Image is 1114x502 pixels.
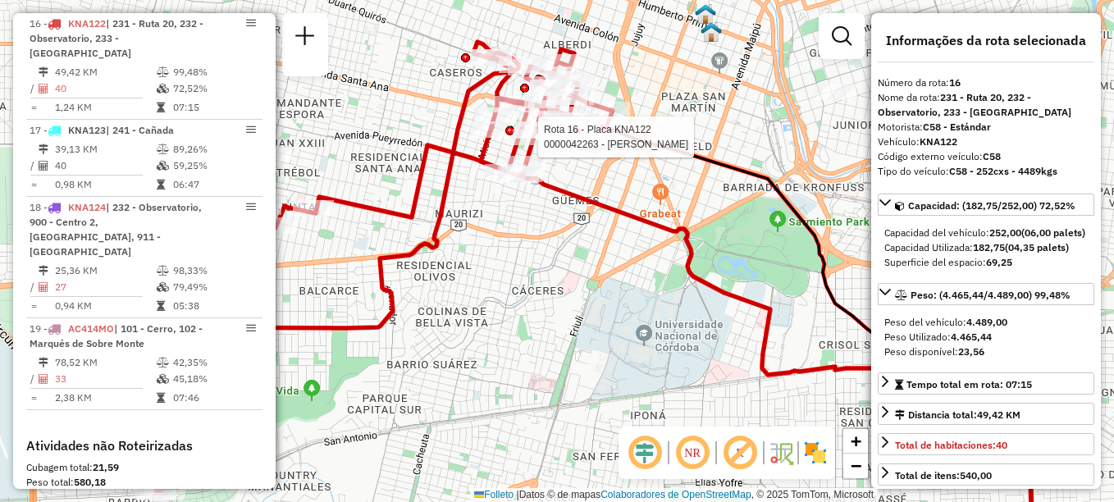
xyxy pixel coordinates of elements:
[878,75,1094,90] div: Número da rota:
[172,99,255,116] td: 07:15
[157,301,165,311] i: Tempo total em rota
[39,374,48,384] i: Total de Atividades
[906,378,1032,390] span: Tempo total em rota: 07:15
[884,345,1088,359] div: Peso disponível:
[54,99,156,116] td: 1,24 KM
[54,371,156,387] td: 33
[878,403,1094,425] a: Distancia total:49,42 KM
[246,202,256,212] em: Opções
[878,121,991,133] font: Motorista:
[157,161,169,171] i: % de utilização da cubagem
[157,84,169,94] i: % de utilização da cubagem
[1021,226,1085,239] strong: (06,00 palets)
[701,21,722,43] img: UDC - Córdoba
[884,331,992,343] font: Peso Utilizado:
[878,283,1094,305] a: Peso: (4.465,44/4.489,00) 99,48%
[895,439,1007,451] span: Total de habitaciones:
[54,64,156,80] td: 49,42 KM
[26,438,263,454] h4: Atividades não Roteirizadas
[68,124,106,136] span: KNA123
[960,469,992,481] strong: 540,00
[39,282,48,292] i: Total de Atividades
[983,150,1001,162] strong: C58
[951,331,992,343] strong: 4.465,44
[172,298,255,314] td: 05:38
[172,262,255,279] td: 98,33%
[173,372,208,385] font: 45,18%
[246,18,256,28] em: Opções
[39,84,48,94] i: Total de Atividades
[884,316,1007,328] span: Peso del vehículo:
[986,256,1012,268] strong: 69,25
[768,440,794,466] img: Fluxo de ruas
[878,90,1094,120] div: Nome da rota:
[878,463,1094,486] a: Total de itens:540,00
[54,279,156,295] td: 27
[30,322,48,335] font: 19 -
[54,390,156,406] td: 2,38 KM
[54,80,156,97] td: 40
[30,298,38,314] td: =
[878,33,1094,48] h4: Informações da rota selecionada
[30,176,38,193] td: =
[911,289,1071,301] span: Peso: (4.465,44/4.489,00) 99,48%
[30,80,38,97] td: /
[93,461,119,473] strong: 21,59
[26,475,263,490] div: Peso total:
[39,266,48,276] i: Distância Total
[39,161,48,171] i: Total de Atividades
[26,460,263,475] div: Cubagem total:
[54,176,156,193] td: 0,98 KM
[989,226,1021,239] strong: 252,00
[884,241,1069,253] font: Capacidad Utilizada:
[54,262,156,279] td: 25,36 KM
[470,488,878,502] div: Datos © de mapas , © 2025 TomTom, Microsoft
[30,17,203,59] span: | 231 - Ruta 20, 232 - Observatorio, 233 - [GEOGRAPHIC_DATA]
[843,429,868,454] a: Acercar
[920,135,957,148] strong: KNA122
[30,157,38,174] td: /
[172,64,255,80] td: 99,48%
[157,282,169,292] i: % de utilização da cubagem
[949,76,961,89] strong: 16
[843,454,868,478] a: Alejar
[851,455,861,476] span: −
[157,393,165,403] i: Tempo total em rota
[68,201,106,213] span: KNA124
[625,433,664,472] span: Ocultar deslocamento
[673,433,712,472] span: Ocultar NR
[996,439,1007,451] strong: 40
[878,308,1094,366] div: Peso: (4.465,44/4.489,00) 99,48%
[68,17,106,30] span: KNA122
[39,358,48,367] i: Distância Total
[30,322,203,349] span: | 101 - Cerro, 102 - Marqués de Sobre Monte
[30,279,38,295] td: /
[157,67,169,77] i: % de utilização do peso
[157,266,169,276] i: % de utilização do peso
[246,125,256,135] em: Opções
[1005,241,1069,253] strong: (04,35 palets)
[517,489,519,500] span: |
[157,103,165,112] i: Tempo total em rota
[39,144,48,154] i: Distância Total
[923,121,991,133] strong: C58 - Estándar
[173,281,208,293] font: 79,49%
[908,408,1020,421] font: Distancia total:
[289,20,322,57] a: Nova sessão e pesquisa
[878,149,1094,164] div: Código externo veículo:
[815,84,856,100] div: Atividade não roteirizada - Ricardo Giglioli
[172,176,255,193] td: 06:47
[39,67,48,77] i: Distância Total
[908,199,1075,212] span: Capacidad: (182,75/252,00) 72,52%
[825,20,858,52] a: Exibir filtros
[895,468,992,483] div: Total de itens:
[600,489,751,500] a: Colaboradores de OpenStreetMap
[157,358,169,367] i: % de utilização do peso
[878,194,1094,216] a: Capacidad: (182,75/252,00) 72,52%
[878,433,1094,455] a: Total de habitaciones:40
[958,345,984,358] strong: 23,56
[878,219,1094,276] div: Capacidad: (182,75/252,00) 72,52%
[157,144,169,154] i: % de utilização do peso
[30,390,38,406] td: =
[157,180,165,189] i: Tempo total em rota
